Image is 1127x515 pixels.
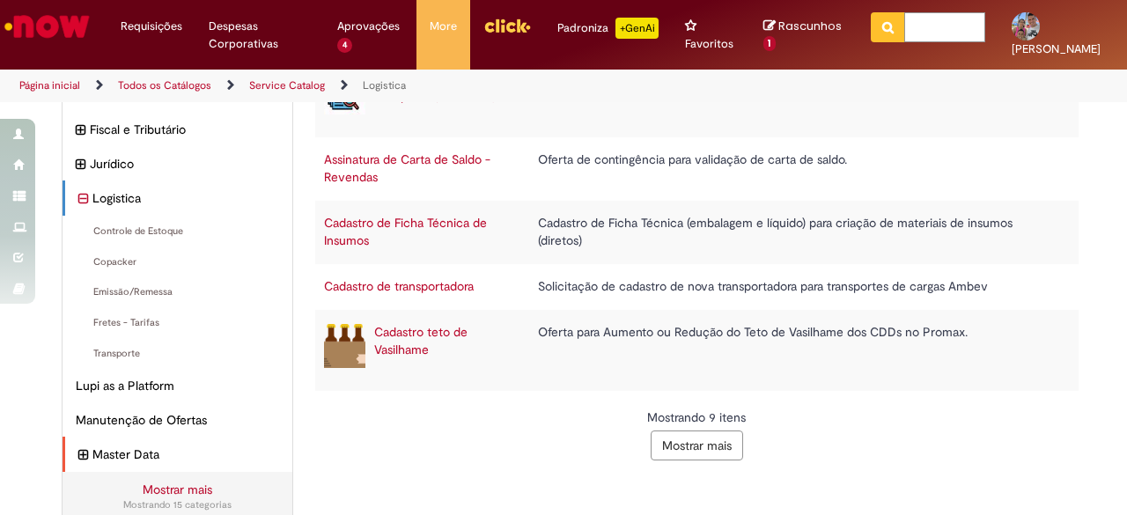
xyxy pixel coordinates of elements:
[13,70,738,102] ul: Trilhas de página
[143,482,212,497] a: Mostrar mais
[374,324,468,357] a: Cadastro teto de Vasilhame
[76,285,279,299] span: Emissão/Remessa
[76,255,279,269] span: Copacker
[92,189,279,207] span: Logistica
[529,264,1061,310] td: Solicitação de cadastro de nova transportadora para transportes de cargas Ambev
[63,112,292,147] div: expandir categoria Fiscal e Tributário Fiscal e Tributário
[78,445,88,465] i: expandir categoria Master Data
[249,78,325,92] a: Service Catalog
[529,310,1061,391] td: Oferta para Aumento ou Redução do Teto de Vasilhame dos CDDs no Promax.
[63,338,292,370] div: Transporte
[337,38,352,53] span: 4
[763,18,844,51] a: Rascunhos
[324,215,487,248] a: Cadastro de Ficha Técnica de Insumos
[63,402,292,438] div: Manutenção de Ofertas
[1012,41,1101,56] span: [PERSON_NAME]
[63,216,292,370] ul: Logistica subcategorias
[63,437,292,472] div: expandir categoria Master Data Master Data
[685,35,733,53] span: Favoritos
[324,324,365,368] img: Cadastro teto de Vasilhame
[63,307,292,339] div: Fretes - Tarifas
[324,278,474,294] a: Cadastro de transportadora
[763,36,777,52] span: 1
[63,246,292,278] div: Copacker
[63,276,292,308] div: Emissão/Remessa
[90,121,279,138] span: Fiscal e Tributário
[315,137,1079,201] tr: Assinatura de Carta de Saldo - Revendas Oferta de contingência para validação de carta de saldo.
[63,146,292,181] div: expandir categoria Jurídico Jurídico
[118,78,211,92] a: Todos os Catálogos
[315,201,1079,264] tr: Cadastro de Ficha Técnica de Insumos Cadastro de Ficha Técnica (embalagem e líquido) para criação...
[557,18,659,39] div: Padroniza
[529,201,1061,264] td: Cadastro de Ficha Técnica (embalagem e líquido) para criação de materiais de insumos (diretos)
[529,137,1061,201] td: Oferta de contingência para validação de carta de saldo.
[63,180,292,216] div: recolher categoria Logistica Logistica
[328,408,1066,426] div: Mostrando 9 itens
[430,18,457,35] span: More
[76,155,85,174] i: expandir categoria Jurídico
[76,121,85,140] i: expandir categoria Fiscal e Tributário
[871,12,905,42] button: Pesquisar
[209,18,311,53] span: Despesas Corporativas
[63,368,292,403] div: Lupi as a Platform
[90,155,279,173] span: Jurídico
[63,216,292,247] div: Controle de Estoque
[76,411,279,429] span: Manutenção de Ofertas
[324,151,490,185] a: Assinatura de Carta de Saldo - Revendas
[615,18,659,39] p: +GenAi
[315,310,1079,391] tr: Cadastro teto de Vasilhame Cadastro teto de Vasilhame Oferta para Aumento ou Redução do Teto de V...
[76,498,279,512] div: Mostrando 15 categorias
[337,18,400,35] span: Aprovações
[76,224,279,239] span: Controle de Estoque
[19,78,80,92] a: Página inicial
[363,78,406,92] a: Logistica
[778,18,842,34] span: Rascunhos
[76,347,279,361] span: Transporte
[78,189,88,209] i: recolher categoria Logistica
[76,377,279,394] span: Lupi as a Platform
[651,430,743,460] button: Mostrar mais
[76,316,279,330] span: Fretes - Tarifas
[121,18,182,35] span: Requisições
[92,445,279,463] span: Master Data
[315,264,1079,310] tr: Cadastro de transportadora Solicitação de cadastro de nova transportadora para transportes de car...
[374,70,515,104] a: Análise de documento de transporte (Em massa)
[2,9,92,44] img: ServiceNow
[483,12,531,39] img: click_logo_yellow_360x200.png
